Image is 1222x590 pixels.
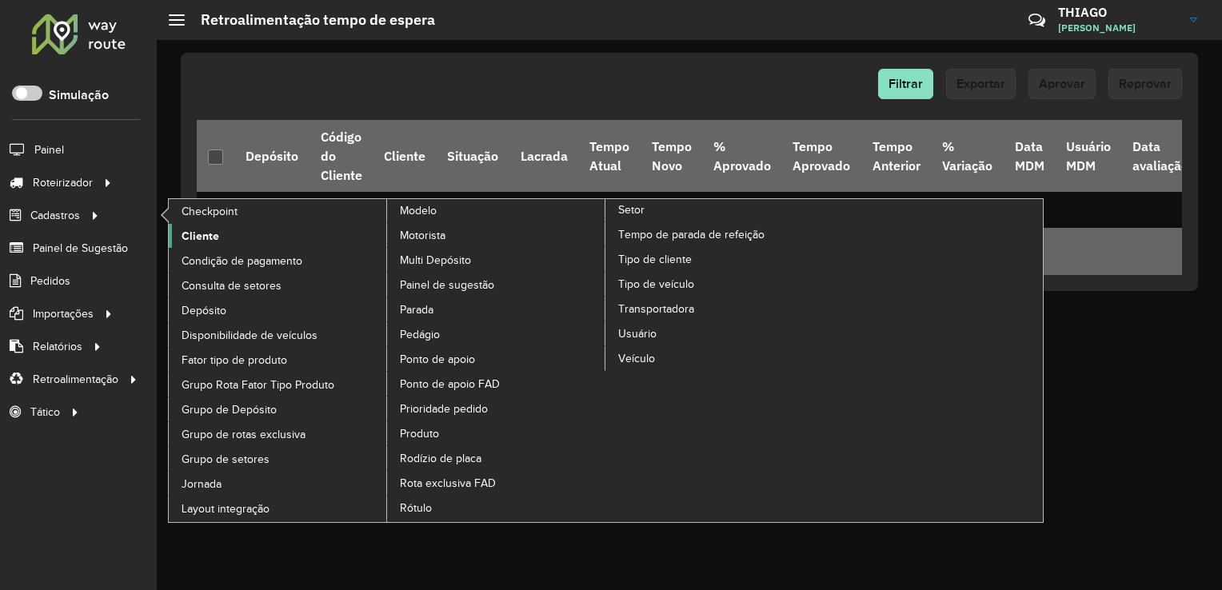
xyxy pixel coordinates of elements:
span: Grupo de rotas exclusiva [182,426,305,443]
a: Rota exclusiva FAD [387,471,606,495]
span: Veículo [618,350,655,367]
span: Ponto de apoio FAD [400,376,500,393]
span: Grupo de Depósito [182,401,277,418]
th: Lacrada [509,120,578,192]
span: Grupo de setores [182,451,270,468]
span: Relatórios [33,338,82,355]
span: Depósito [182,302,226,319]
th: Código do Cliente [309,120,373,192]
span: Rota exclusiva FAD [400,475,496,492]
span: Grupo Rota Fator Tipo Produto [182,377,334,393]
h2: Retroalimentação tempo de espera [185,11,435,29]
a: Rótulo [387,496,606,520]
span: Disponibilidade de veículos [182,327,317,344]
th: Tempo Novo [641,120,702,192]
span: Rodízio de placa [400,450,481,467]
a: Setor [387,199,825,522]
span: Usuário [618,325,657,342]
a: Tipo de cliente [605,247,825,271]
span: Cadastros [30,207,80,224]
th: Tempo Atual [578,120,640,192]
span: Parada [400,301,433,318]
span: Pedidos [30,273,70,289]
a: Depósito [169,298,388,322]
span: Produto [400,425,439,442]
span: Roteirizador [33,174,93,191]
a: Grupo de rotas exclusiva [169,422,388,446]
span: Prioridade pedido [400,401,488,417]
a: Usuário [605,321,825,345]
a: Grupo de Depósito [169,397,388,421]
th: Depósito [234,120,309,192]
a: Grupo Rota Fator Tipo Produto [169,373,388,397]
a: Tempo de parada de refeição [605,222,825,246]
span: Painel de Sugestão [33,240,128,257]
th: Situação [437,120,509,192]
a: Transportadora [605,297,825,321]
span: Ponto de apoio [400,351,475,368]
span: Setor [618,201,645,218]
a: Ponto de apoio [387,347,606,371]
th: Cliente [373,120,436,192]
a: Multi Depósito [387,248,606,272]
a: Consulta de setores [169,273,388,297]
a: Cliente [169,224,388,248]
span: Consulta de setores [182,277,282,294]
a: Pedágio [387,322,606,346]
span: Motorista [400,227,445,244]
span: Jornada [182,476,222,492]
a: Motorista [387,223,606,247]
span: Filtrar [889,77,923,90]
th: Data MDM [1004,120,1055,192]
a: Contato Rápido [1020,3,1054,38]
span: Tempo de parada de refeição [618,226,765,243]
span: Cliente [182,228,219,245]
a: Rodízio de placa [387,446,606,470]
th: Tempo Anterior [861,120,931,192]
a: Jornada [169,472,388,496]
span: Painel [34,142,64,158]
span: Condição de pagamento [182,253,302,269]
span: Pedágio [400,326,440,343]
a: Ponto de apoio FAD [387,372,606,396]
a: Disponibilidade de veículos [169,323,388,347]
a: Parada [387,297,606,321]
a: Veículo [605,346,825,370]
h3: THIAGO [1058,5,1178,20]
span: Tipo de cliente [618,251,692,268]
a: Layout integração [169,496,388,520]
a: Prioridade pedido [387,397,606,421]
a: Painel de sugestão [387,273,606,297]
th: Usuário MDM [1055,120,1121,192]
span: Retroalimentação [33,371,118,388]
a: Grupo de setores [169,447,388,471]
span: Layout integração [182,500,270,517]
a: Modelo [169,199,606,522]
th: Data avaliação [1122,120,1200,192]
a: Condição de pagamento [169,249,388,273]
span: [PERSON_NAME] [1058,21,1178,35]
span: Tipo de veículo [618,276,694,293]
span: Fator tipo de produto [182,352,287,369]
span: Tático [30,404,60,421]
label: Simulação [49,86,109,105]
th: % Aprovado [702,120,781,192]
a: Produto [387,421,606,445]
span: Rótulo [400,500,432,516]
span: Checkpoint [182,203,238,220]
span: Transportadora [618,301,694,317]
a: Checkpoint [169,199,388,223]
span: Importações [33,305,94,322]
th: % Variação [931,120,1003,192]
button: Filtrar [878,69,933,99]
a: Fator tipo de produto [169,348,388,372]
span: Multi Depósito [400,252,471,269]
span: Painel de sugestão [400,277,494,293]
span: Modelo [400,202,437,219]
th: Tempo Aprovado [782,120,861,192]
a: Tipo de veículo [605,272,825,296]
